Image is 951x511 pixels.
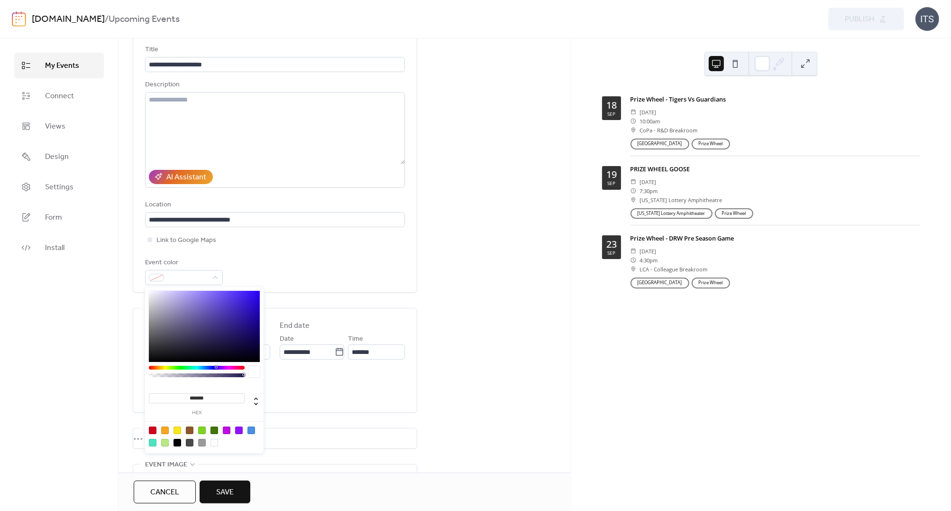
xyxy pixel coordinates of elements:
[14,113,104,139] a: Views
[640,177,656,186] span: [DATE]
[14,204,104,230] a: Form
[45,60,79,72] span: My Events
[149,410,245,416] label: hex
[149,170,213,184] button: AI Assistant
[247,427,255,434] div: #4A90E2
[45,212,62,223] span: Form
[198,427,206,434] div: #7ED321
[640,247,656,256] span: [DATE]
[45,91,74,102] span: Connect
[161,439,169,446] div: #B8E986
[145,199,403,211] div: Location
[150,487,179,498] span: Cancel
[133,428,417,448] div: •••
[198,439,206,446] div: #9B9B9B
[145,44,403,56] div: Title
[631,177,637,186] div: ​
[606,101,617,110] div: 18
[631,195,637,204] div: ​
[149,439,156,446] div: #50E3C2
[640,126,697,135] span: CoPa - R&D Breakroom
[280,334,294,345] span: Date
[186,427,193,434] div: #8B572A
[174,439,181,446] div: #000000
[210,427,218,434] div: #417505
[640,195,722,204] span: [US_STATE] Lottery Amphitheatre
[216,487,234,498] span: Save
[631,234,920,243] div: Prize Wheel - DRW Pre Season Game
[14,53,104,78] a: My Events
[14,235,104,260] a: Install
[640,265,707,274] span: LCA - Colleague Breakroom
[145,459,187,471] span: Event image
[109,10,180,28] b: Upcoming Events
[45,182,73,193] span: Settings
[145,79,403,91] div: Description
[105,10,109,28] b: /
[348,334,363,345] span: Time
[149,427,156,434] div: #D0021B
[640,256,658,265] span: 4:30pm
[166,172,206,183] div: AI Assistant
[631,265,637,274] div: ​
[14,144,104,169] a: Design
[607,251,615,255] div: Sep
[631,126,637,135] div: ​
[210,439,218,446] div: #FFFFFF
[14,83,104,109] a: Connect
[223,427,230,434] div: #BD10E0
[631,95,920,104] div: Prize Wheel - Tigers Vs Guardians
[156,235,216,246] span: Link to Google Maps
[640,117,660,126] span: 10:00am
[640,108,656,117] span: [DATE]
[32,10,105,28] a: [DOMAIN_NAME]
[174,427,181,434] div: #F8E71C
[631,108,637,117] div: ​
[606,240,617,249] div: 23
[186,439,193,446] div: #4A4A4A
[606,170,617,179] div: 19
[161,427,169,434] div: #F5A623
[12,11,26,27] img: logo
[631,165,920,174] div: PRIZE WHEEL GOOSE
[235,427,243,434] div: #9013FE
[200,481,250,503] button: Save
[631,256,637,265] div: ​
[280,320,310,332] div: End date
[45,242,64,254] span: Install
[640,186,658,195] span: 7:30pm
[915,7,939,31] div: ITS
[145,257,221,269] div: Event color
[631,117,637,126] div: ​
[14,174,104,200] a: Settings
[134,481,196,503] button: Cancel
[607,111,615,116] div: Sep
[607,181,615,186] div: Sep
[631,247,637,256] div: ​
[45,151,69,163] span: Design
[631,186,637,195] div: ​
[45,121,65,132] span: Views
